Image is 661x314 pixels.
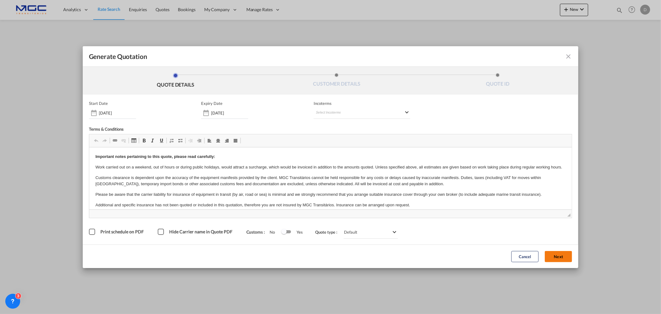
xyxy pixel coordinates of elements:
li: QUOTE DETAILS [95,73,256,90]
p: Start Date [89,101,108,106]
a: Marcas [176,137,185,145]
span: Yes [291,230,303,235]
span: Incoterms [314,101,410,106]
strong: Important notes pertaining to this quote, please read carefully: [6,7,126,11]
a: Negrito (Ctrl+B) [140,137,148,145]
button: Next [545,251,572,262]
span: Hide Carrier name in Quote PDF [169,229,232,234]
a: Diminuir avanço [186,137,195,145]
span: No [270,230,281,235]
input: Start date [99,110,136,115]
span: Print schedule on PDF [100,229,144,234]
p: Additional and specific insurance has not been quoted or included in this quotation, therefore yo... [6,55,477,61]
a: Refazer (Ctrl+Y) [100,137,109,145]
span: Redimensionar [567,213,571,217]
p: Expiry Date [201,101,223,106]
a: Eliminar hiperligação [119,137,128,145]
p: Customs clearance is dependent upon the accuracy of the equipment manifests provided by the clien... [6,27,477,40]
a: Hiperligação (Ctrl+K) [111,137,119,145]
a: Sublinhado (Ctrl+U) [157,137,166,145]
md-switch: Switch 1 [281,227,291,237]
span: Customs : [246,229,270,235]
a: Justificado [231,137,240,145]
md-dialog: Generate QuotationQUOTE ... [83,46,579,268]
a: Anular (Ctrl+Z) [92,137,100,145]
md-checkbox: Print schedule on PDF [89,229,145,235]
a: Alinhar à direita [223,137,231,145]
a: Itálico (Ctrl+I) [148,137,157,145]
body: Editor de texto enriquecido, editor2 [6,6,477,130]
a: Tabela [130,137,138,145]
a: Numeração [167,137,176,145]
input: Expiry date [211,110,248,115]
button: Cancel [511,251,539,262]
md-select: Select Incoterms [314,108,410,119]
md-icon: icon-close fg-AAA8AD cursor m-0 [565,53,572,60]
a: Aumentar avanço [195,137,204,145]
div: Default [344,230,358,235]
li: QUOTE ID [417,73,578,90]
p: Please be aware that the carrier liability for insurance of equipment in transit (by air, road or... [6,44,477,51]
p: Work carried out on a weekend, out of hours or during public holidays, would attract a surcharge,... [6,17,477,23]
span: Quote type : [315,230,342,235]
li: CUSTOMER DETAILS [256,73,417,90]
iframe: Editor de texto enriquecido, editor2 [89,147,572,209]
a: Alinhar à esquerda [205,137,214,145]
div: Terms & Conditions [89,127,331,134]
span: Generate Quotation [89,52,147,61]
a: Centrado [214,137,223,145]
md-checkbox: Hide Carrier name in Quote PDF [158,229,234,235]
